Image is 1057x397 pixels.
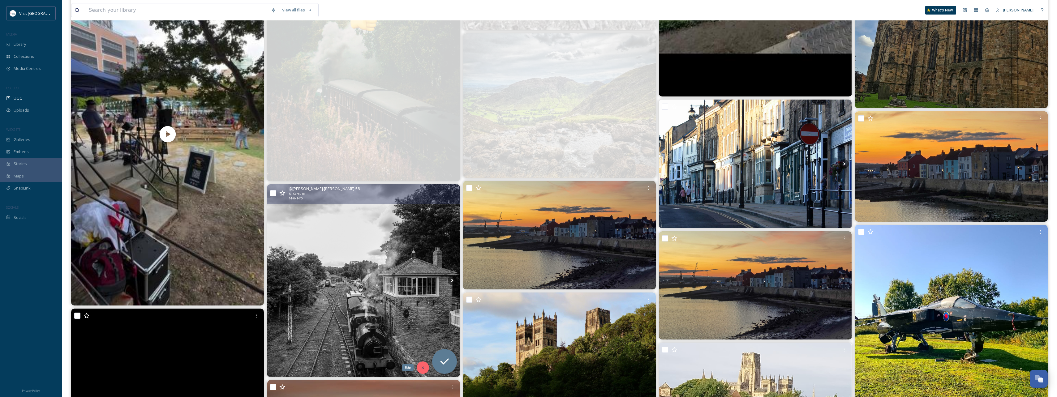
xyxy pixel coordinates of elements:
[86,3,268,17] input: Search your library
[6,127,20,132] span: WIDGETS
[14,41,26,47] span: Library
[22,389,40,393] span: Privacy Policy
[6,86,19,90] span: COLLECT
[14,53,34,59] span: Collections
[659,231,852,340] img: 17951414301001669.jpg
[14,173,24,179] span: Maps
[14,149,29,155] span: Embeds
[289,196,303,201] span: 1440 x 1440
[1030,370,1048,388] button: Open Chat
[14,137,30,143] span: Galleries
[267,184,460,377] img: Rowley Station (with a steam service running) on Friday 5th September #rowleystation #beamishmuse...
[463,33,656,178] img: #landscapephotography #landscapesofbritain #landscape #amateurphotography #sky #skyphotography #s...
[22,386,40,394] a: Privacy Policy
[463,181,656,289] img: 17960952101829070.jpg
[279,4,315,16] a: View all files
[14,66,41,71] span: Media Centres
[14,185,31,191] span: SnapLink
[659,100,852,228] img: The town of Barnard Castle, Teesdale, County Durham From our Barnard Castle and Raby page here 👉 ...
[925,6,956,15] a: What's New
[855,111,1048,222] img: 18057192263411319.jpg
[14,215,27,220] span: Socials
[14,107,29,113] span: Uploads
[6,32,17,36] span: MEDIA
[402,364,414,371] div: Skip
[993,4,1037,16] a: [PERSON_NAME]
[1003,7,1033,13] span: [PERSON_NAME]
[289,186,360,192] span: @ [PERSON_NAME].[PERSON_NAME].58
[14,95,22,101] span: UGC
[14,161,27,167] span: Stories
[10,10,16,16] img: 1680077135441.jpeg
[293,192,306,196] span: Carousel
[6,205,19,210] span: SOCIALS
[19,10,67,16] span: Visit [GEOGRAPHIC_DATA]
